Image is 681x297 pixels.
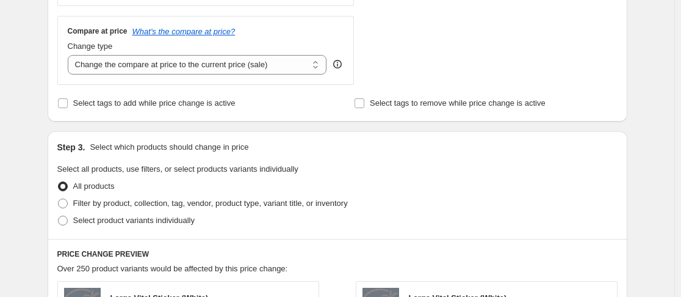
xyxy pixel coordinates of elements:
h3: Compare at price [68,26,128,36]
p: Select which products should change in price [90,141,248,153]
span: Select tags to add while price change is active [73,98,236,108]
span: Select tags to remove while price change is active [370,98,546,108]
span: Over 250 product variants would be affected by this price change: [57,264,288,273]
h6: PRICE CHANGE PREVIEW [57,249,618,259]
span: Filter by product, collection, tag, vendor, product type, variant title, or inventory [73,199,348,208]
div: help [331,58,344,70]
span: Select all products, use filters, or select products variants individually [57,164,298,174]
span: Select product variants individually [73,216,195,225]
button: What's the compare at price? [132,27,236,36]
span: Change type [68,42,113,51]
h2: Step 3. [57,141,85,153]
span: All products [73,182,115,191]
